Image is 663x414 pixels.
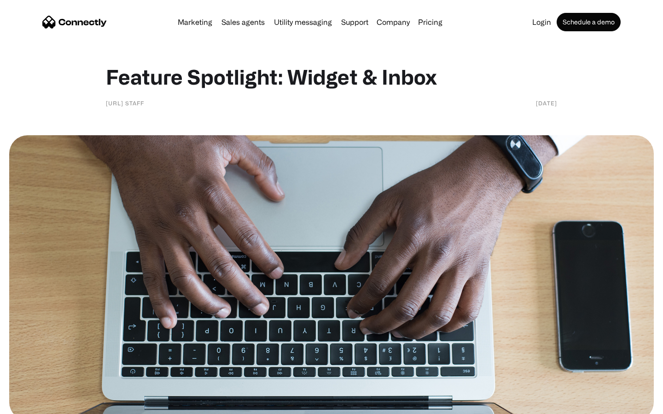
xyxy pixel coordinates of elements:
div: Company [377,16,410,29]
a: Sales agents [218,18,268,26]
div: [DATE] [536,98,557,108]
a: Schedule a demo [557,13,621,31]
div: [URL] staff [106,98,144,108]
aside: Language selected: English [9,398,55,411]
h1: Feature Spotlight: Widget & Inbox [106,64,557,89]
a: Support [337,18,372,26]
ul: Language list [18,398,55,411]
a: Pricing [414,18,446,26]
a: Login [529,18,555,26]
a: Utility messaging [270,18,336,26]
a: Marketing [174,18,216,26]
